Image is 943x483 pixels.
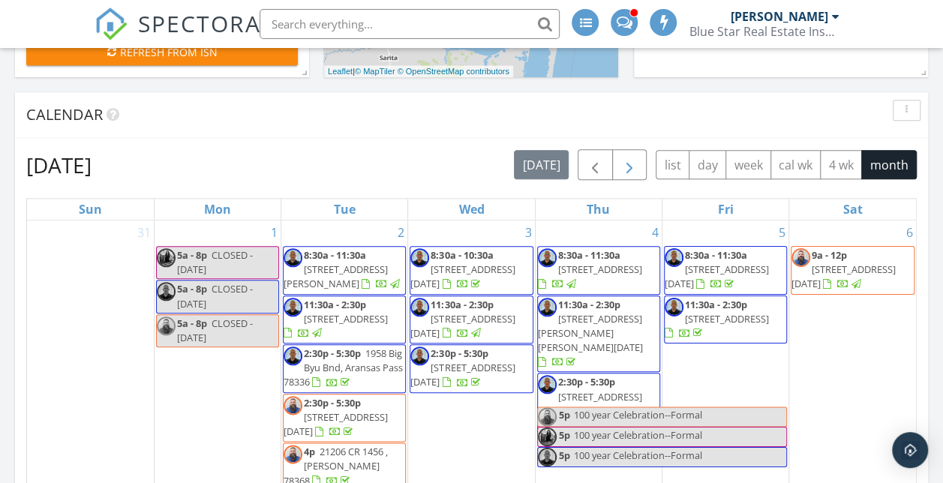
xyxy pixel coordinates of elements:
a: Go to September 2, 2025 [395,220,407,244]
span: [STREET_ADDRESS] [685,312,769,325]
a: © MapTiler [355,67,395,76]
span: [STREET_ADDRESS][DATE] [284,410,388,438]
button: month [861,150,917,179]
button: cal wk [770,150,821,179]
h2: [DATE] [26,150,92,180]
button: 4 wk [820,150,862,179]
span: 5p [558,407,571,426]
span: 5p [558,427,571,446]
a: 2:30p - 5:30p 1958 Big Byu Bnd, Aransas Pass 78336 [283,344,406,393]
img: img_4045_1.jpg [665,248,683,267]
div: Open Intercom Messenger [892,432,928,468]
a: 2:30p - 5:30p [STREET_ADDRESS][DATE] [410,344,533,393]
a: Go to September 5, 2025 [776,220,788,244]
a: Leaflet [328,67,353,76]
a: Thursday [584,199,613,220]
span: 8:30a - 11:30a [685,248,747,262]
div: Blue Star Real Estate Inspection Services [689,24,839,39]
a: SPECTORA [95,20,261,52]
img: headshot.jpg [157,248,176,267]
a: 11:30a - 2:30p [STREET_ADDRESS] [665,298,769,340]
a: Friday [715,199,737,220]
a: Tuesday [331,199,359,220]
a: Go to September 3, 2025 [522,220,535,244]
img: img_4045_1.jpg [410,248,429,267]
span: [STREET_ADDRESS][DATE] [665,262,769,290]
img: img_4045_1.jpg [284,346,302,365]
a: 9a - 12p [STREET_ADDRESS][DATE] [791,248,896,290]
span: 8:30a - 11:30a [304,248,366,262]
a: 11:30a - 2:30p [STREET_ADDRESS] [284,298,388,340]
button: day [689,150,726,179]
button: Next month [612,149,647,180]
span: [STREET_ADDRESS][DATE] [791,262,896,290]
img: img_4045_1.jpg [538,298,557,316]
span: 2:30p - 5:30p [304,396,361,409]
span: [STREET_ADDRESS][PERSON_NAME][PERSON_NAME][DATE] [538,312,643,354]
a: 2:30p - 5:30p [STREET_ADDRESS][PERSON_NAME][PERSON_NAME] [538,375,656,432]
a: 2:30p - 5:30p [STREET_ADDRESS][PERSON_NAME][PERSON_NAME] [537,373,660,436]
a: Wednesday [455,199,487,220]
a: 8:30a - 10:30a [STREET_ADDRESS][DATE] [410,246,533,295]
span: 100 year Celebration--Formal [574,428,702,442]
span: [STREET_ADDRESS][DATE] [410,361,515,388]
a: 8:30a - 11:30a [STREET_ADDRESS][DATE] [664,246,787,295]
span: [STREET_ADDRESS][DATE] [410,262,515,290]
img: img_4045_1.jpg [410,346,429,365]
span: 5a - 8p [177,248,207,262]
div: [PERSON_NAME] [730,9,827,24]
a: 2:30p - 5:30p [STREET_ADDRESS][DATE] [284,396,388,438]
img: img_4045_1.jpg [538,248,557,267]
span: [STREET_ADDRESS][PERSON_NAME] [284,262,388,290]
a: 11:30a - 2:30p [STREET_ADDRESS][PERSON_NAME][PERSON_NAME][DATE] [537,295,660,373]
img: img_4045_1.jpg [284,248,302,267]
span: 8:30a - 11:30a [558,248,620,262]
span: SPECTORA [138,7,261,39]
span: Calendar [26,104,103,124]
a: 2:30p - 5:30p [STREET_ADDRESS][DATE] [283,394,406,442]
span: 2:30p - 5:30p [304,346,361,360]
div: Refresh from ISN [38,44,286,60]
span: 11:30a - 2:30p [304,298,366,311]
button: week [725,150,771,179]
a: 8:30a - 11:30a [STREET_ADDRESS][PERSON_NAME] [284,248,402,290]
a: 9a - 12p [STREET_ADDRESS][DATE] [791,246,914,295]
button: [DATE] [514,150,569,179]
a: Saturday [840,199,866,220]
img: headshot.jpg [538,427,557,446]
span: 100 year Celebration--Formal [574,448,702,462]
a: 8:30a - 11:30a [STREET_ADDRESS][PERSON_NAME] [283,246,406,295]
a: Go to September 6, 2025 [903,220,916,244]
img: 96d87476bf834f6bab66a5b87d1925f5.jpeg [284,396,302,415]
input: Search everything... [260,9,560,39]
span: 4p [304,445,315,458]
div: | [324,65,513,78]
a: 11:30a - 2:30p [STREET_ADDRESS][PERSON_NAME][PERSON_NAME][DATE] [538,298,643,369]
span: [STREET_ADDRESS] [558,262,642,276]
img: 96d87476bf834f6bab66a5b87d1925f5.jpeg [284,445,302,463]
button: list [656,150,689,179]
a: Monday [201,199,234,220]
img: The Best Home Inspection Software - Spectora [95,7,128,40]
a: 8:30a - 10:30a [STREET_ADDRESS][DATE] [410,248,515,290]
img: 96d87476bf834f6bab66a5b87d1925f5.jpeg [791,248,810,267]
a: 11:30a - 2:30p [STREET_ADDRESS][DATE] [410,298,515,340]
img: img_4045_1.jpg [538,375,557,394]
span: 2:30p - 5:30p [431,346,488,360]
a: 2:30p - 5:30p 1958 Big Byu Bnd, Aransas Pass 78336 [284,346,403,388]
span: 11:30a - 2:30p [558,298,620,311]
span: CLOSED -[DATE] [177,282,253,310]
img: img_4045_1.jpg [538,448,557,466]
img: img_4045_1.jpg [665,298,683,316]
a: 11:30a - 2:30p [STREET_ADDRESS] [283,295,406,344]
span: 11:30a - 2:30p [685,298,747,311]
a: 11:30a - 2:30p [STREET_ADDRESS][DATE] [410,295,533,344]
a: Go to September 4, 2025 [649,220,662,244]
span: 5a - 8p [177,316,207,330]
span: 11:30a - 2:30p [431,298,493,311]
span: 9a - 12p [812,248,847,262]
img: 96d87476bf834f6bab66a5b87d1925f5.jpeg [538,407,557,426]
span: CLOSED -[DATE] [177,316,253,344]
img: img_4045_1.jpg [284,298,302,316]
a: 8:30a - 11:30a [STREET_ADDRESS] [537,246,660,295]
